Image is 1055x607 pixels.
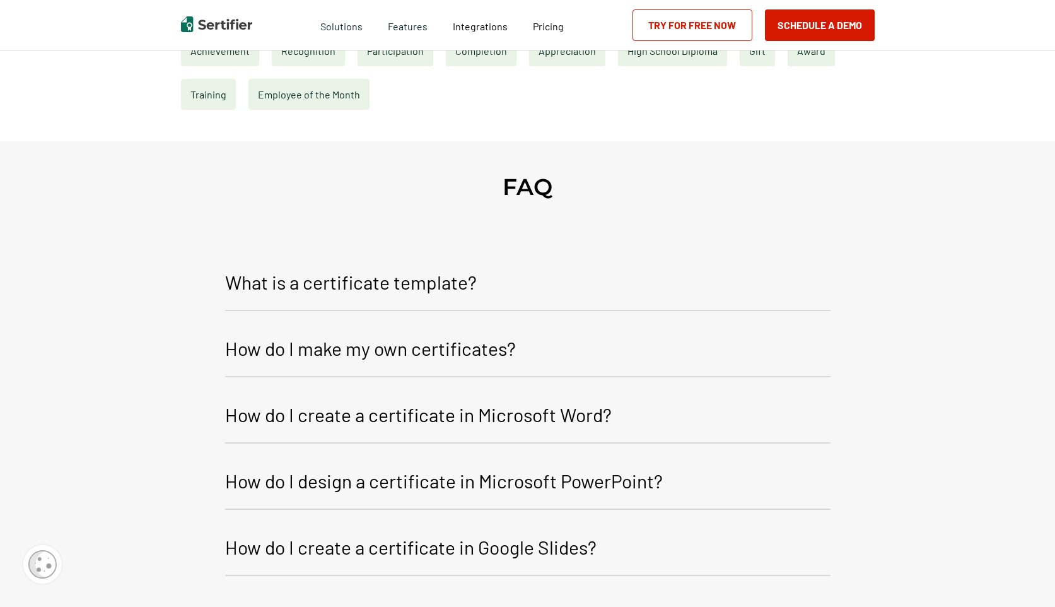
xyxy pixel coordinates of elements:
[225,257,831,311] button: What is a certificate template?
[453,20,508,32] span: Integrations
[320,17,363,33] span: Solutions
[225,390,831,444] button: How do I create a certificate in Microsoft Word?
[533,20,564,32] span: Pricing
[225,466,663,496] p: How do I design a certificate in Microsoft PowerPoint?
[181,35,259,66] a: Achievement
[453,17,508,33] a: Integrations
[618,35,727,66] a: High School Diploma
[272,35,345,66] a: Recognition
[388,17,428,33] span: Features
[788,35,835,66] a: Award
[181,79,236,110] a: Training
[358,35,433,66] a: Participation
[225,532,597,562] p: How do I create a certificate in Google Slides?
[632,9,752,41] a: Try for Free Now
[28,550,57,579] img: Cookie Popup Icon
[992,546,1055,607] iframe: Chat Widget
[765,9,875,41] button: Schedule a Demo
[225,333,516,363] p: How do I make my own certificates?
[181,16,252,32] img: Sertifier | Digital Credentialing Platform
[248,79,370,110] a: Employee of the Month
[225,399,612,430] p: How do I create a certificate in Microsoft Word?
[740,35,775,66] a: Gift
[446,35,516,66] a: Completion
[225,522,831,576] button: How do I create a certificate in Google Slides?
[503,173,552,201] h2: FAQ
[533,17,564,33] a: Pricing
[225,267,477,297] p: What is a certificate template?
[225,324,831,377] button: How do I make my own certificates?
[225,456,831,510] button: How do I design a certificate in Microsoft PowerPoint?
[529,35,605,66] a: Appreciation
